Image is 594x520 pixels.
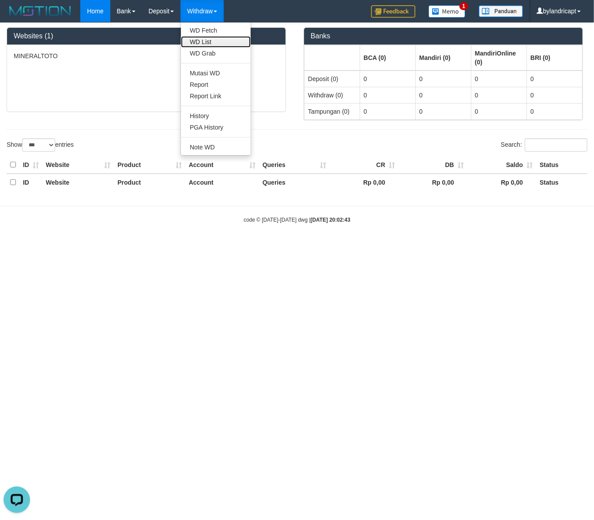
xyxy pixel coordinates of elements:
[185,156,259,174] th: Account
[181,141,251,153] a: Note WD
[399,174,467,191] th: Rp 0,00
[471,71,527,87] td: 0
[14,32,279,40] h3: Websites (1)
[4,4,30,30] button: Open LiveChat chat widget
[19,174,42,191] th: ID
[305,103,360,119] td: Tampungan (0)
[244,217,350,223] small: code © [DATE]-[DATE] dwg |
[181,36,251,48] a: WD List
[181,90,251,102] a: Report Link
[416,103,471,119] td: 0
[360,45,416,71] th: Group: activate to sort column ascending
[305,87,360,103] td: Withdraw (0)
[471,87,527,103] td: 0
[527,45,583,71] th: Group: activate to sort column ascending
[416,71,471,87] td: 0
[525,138,587,152] input: Search:
[181,48,251,59] a: WD Grab
[371,5,415,18] img: Feedback.jpg
[305,71,360,87] td: Deposit (0)
[19,156,42,174] th: ID
[360,71,416,87] td: 0
[416,45,471,71] th: Group: activate to sort column ascending
[114,174,185,191] th: Product
[181,25,251,36] a: WD Fetch
[360,103,416,119] td: 0
[22,138,55,152] select: Showentries
[7,4,74,18] img: MOTION_logo.png
[259,174,330,191] th: Queries
[330,174,399,191] th: Rp 0,00
[114,156,185,174] th: Product
[181,122,251,133] a: PGA History
[181,79,251,90] a: Report
[479,5,523,17] img: panduan.png
[181,67,251,79] a: Mutasi WD
[536,174,587,191] th: Status
[7,138,74,152] label: Show entries
[399,156,467,174] th: DB
[330,156,399,174] th: CR
[467,156,536,174] th: Saldo
[311,217,350,223] strong: [DATE] 20:02:43
[527,87,583,103] td: 0
[501,138,587,152] label: Search:
[311,32,576,40] h3: Banks
[536,156,587,174] th: Status
[429,5,466,18] img: Button%20Memo.svg
[181,110,251,122] a: History
[14,52,279,60] p: MINERALTOTO
[305,45,360,71] th: Group: activate to sort column ascending
[42,156,114,174] th: Website
[360,87,416,103] td: 0
[471,45,527,71] th: Group: activate to sort column ascending
[459,2,469,10] span: 1
[467,174,536,191] th: Rp 0,00
[42,174,114,191] th: Website
[527,71,583,87] td: 0
[527,103,583,119] td: 0
[185,174,259,191] th: Account
[416,87,471,103] td: 0
[471,103,527,119] td: 0
[259,156,330,174] th: Queries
